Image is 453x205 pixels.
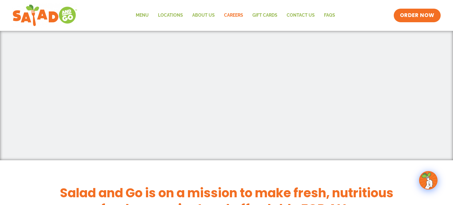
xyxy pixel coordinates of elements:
a: Careers [219,8,248,23]
a: FAQs [319,8,340,23]
a: Contact Us [282,8,319,23]
img: wpChatIcon [420,172,437,189]
a: About Us [188,8,219,23]
img: new-SAG-logo-768×292 [12,3,77,28]
a: Locations [153,8,188,23]
nav: Menu [131,8,340,23]
a: ORDER NOW [394,9,441,22]
span: ORDER NOW [400,12,434,19]
a: Menu [131,8,153,23]
a: GIFT CARDS [248,8,282,23]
